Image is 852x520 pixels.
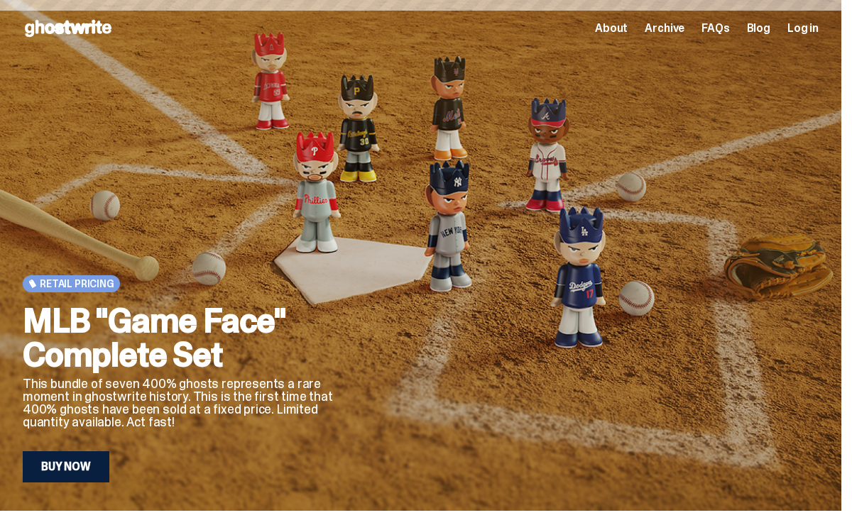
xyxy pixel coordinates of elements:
[787,23,819,34] a: Log in
[23,451,109,482] a: Buy Now
[645,23,684,34] a: Archive
[747,23,770,34] a: Blog
[595,23,628,34] a: About
[40,278,114,289] span: Retail Pricing
[23,304,345,372] h2: MLB "Game Face" Complete Set
[23,377,345,428] p: This bundle of seven 400% ghosts represents a rare moment in ghostwrite history. This is the firs...
[701,23,729,34] a: FAQs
